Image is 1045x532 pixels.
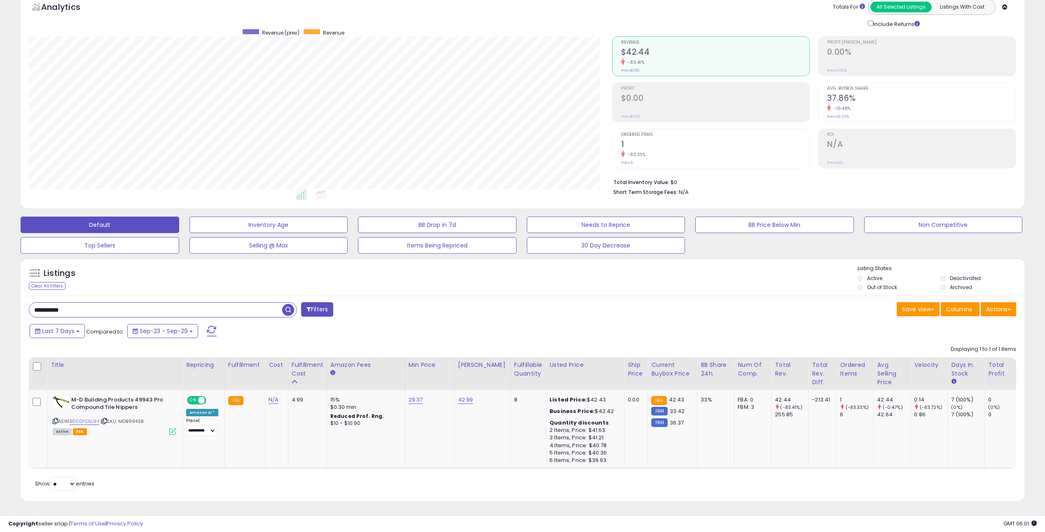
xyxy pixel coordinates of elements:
div: 255.85 [775,411,808,418]
div: Amazon Fees [330,361,402,369]
b: Quantity discounts [549,419,609,427]
span: ROI [827,133,1016,137]
button: Items Being Repriced [358,237,517,254]
div: Days In Stock [951,361,981,378]
span: Ordered Items [621,133,810,137]
span: All listings currently available for purchase on Amazon [53,428,72,435]
div: Include Returns [862,19,930,28]
b: Reduced Prof. Rng. [330,413,384,420]
div: 8 [514,396,540,404]
span: ON [188,397,198,404]
small: FBA [651,396,666,405]
button: 30 Day Decrease [527,237,685,254]
div: 0 [988,411,1022,418]
span: Avg. Buybox Share [827,86,1016,91]
div: Velocity [914,361,944,369]
small: (-83.33%) [846,404,869,411]
span: Compared to: [86,328,124,336]
small: Days In Stock. [951,378,956,385]
div: Current Buybox Price [651,361,694,378]
small: Prev: $256 [621,68,639,73]
button: Filters [301,302,333,317]
div: Min Price [409,361,451,369]
span: Profit [PERSON_NAME] [827,40,1016,45]
button: Default [21,217,179,233]
div: Repricing [186,361,221,369]
div: 42.44 [877,396,910,404]
span: 33.42 [670,407,685,415]
div: 0 [988,396,1022,404]
div: Amazon AI * [186,409,218,416]
span: Sep-23 - Sep-29 [140,327,188,335]
a: Terms of Use [70,520,105,527]
small: (0%) [988,404,1000,411]
div: 6 [840,411,873,418]
div: $10 - $10.90 [330,420,399,427]
img: 311I4V1BMOL._SL40_.jpg [53,396,69,408]
div: 3 Items, Price: $41.21 [549,434,618,441]
small: (-83.41%) [780,404,802,411]
small: Prev: 6 [621,160,633,165]
div: 0.00 [628,396,641,404]
div: 42.64 [877,411,910,418]
span: 42.43 [669,396,685,404]
div: Avg Selling Price [877,361,907,387]
span: 2025-10-7 06:01 GMT [1003,520,1037,527]
a: B000FSAUX4 [70,418,99,425]
h2: 37.86% [827,93,1016,105]
label: Archived [950,284,972,291]
button: Non Competitive [864,217,1023,233]
div: Total Rev. [775,361,805,378]
div: $42.43 [549,396,618,404]
span: Last 7 Days [42,327,75,335]
a: 29.37 [409,396,423,404]
div: $0.30 min [330,404,399,411]
label: Out of Stock [867,284,897,291]
div: Total Rev. Diff. [812,361,833,387]
div: Num of Comp. [738,361,768,378]
div: Title [51,361,179,369]
div: Ordered Items [840,361,870,378]
small: Prev: 42.29% [827,114,849,119]
div: : [549,419,618,427]
div: Totals For [833,3,865,11]
small: -10.48% [831,105,851,112]
a: 42.99 [458,396,473,404]
b: Total Inventory Value: [613,179,669,186]
div: ASIN: [53,396,176,434]
span: OFF [205,397,218,404]
div: 7 (100%) [951,411,984,418]
small: (-83.72%) [920,404,942,411]
button: Sep-23 - Sep-29 [127,324,198,338]
button: Actions [981,302,1016,316]
button: Last 7 Days [30,324,85,338]
small: FBA [228,396,243,405]
div: FBA: 0 [738,396,765,404]
button: BB Drop in 7d [358,217,517,233]
div: Displaying 1 to 1 of 1 items [951,345,1016,353]
span: Show: entries [35,480,94,488]
div: $42.42 [549,408,618,415]
a: N/A [269,396,278,404]
div: 15% [330,396,399,404]
span: | SKU: MDB99438 [101,418,144,425]
button: Columns [941,302,980,316]
span: Profit [621,86,810,91]
small: Prev: $0.00 [621,114,641,119]
b: Short Term Storage Fees: [613,189,678,196]
span: N/A [679,188,689,196]
button: Inventory Age [189,217,348,233]
span: Revenue (prev) [262,29,299,36]
div: Cost [269,361,285,369]
div: 33% [701,396,728,404]
small: FBM [651,407,667,415]
small: FBM [651,418,667,427]
button: BB Price Below Min [695,217,854,233]
div: 2 Items, Price: $41.63 [549,427,618,434]
div: Listed Price [549,361,621,369]
div: 6 Items, Price: $39.93 [549,457,618,464]
span: FBA [73,428,87,435]
strong: Copyright [8,520,38,527]
small: -83.41% [625,59,645,65]
div: Total Profit [988,361,1018,378]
